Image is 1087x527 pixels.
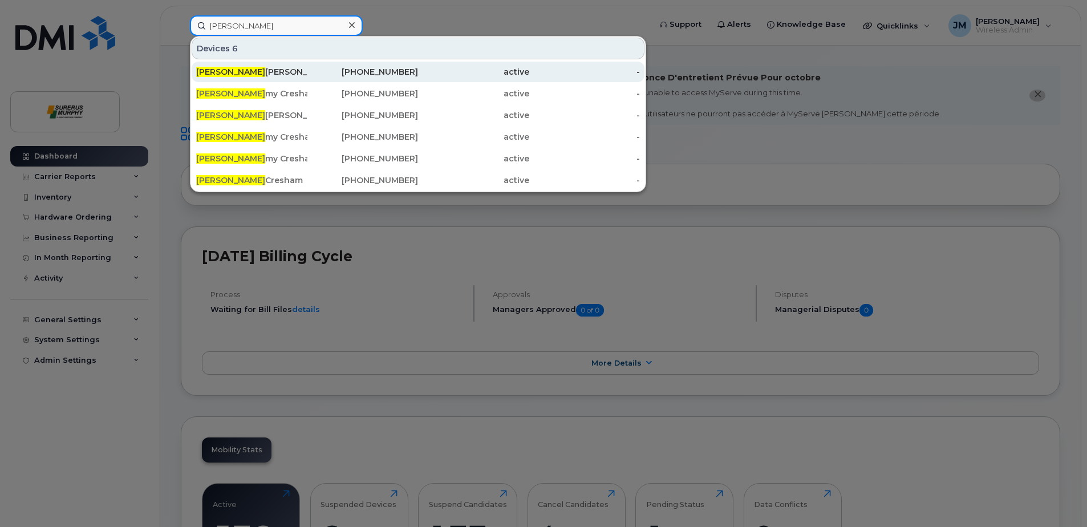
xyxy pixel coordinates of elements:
[196,88,265,99] span: [PERSON_NAME]
[196,66,307,78] div: [PERSON_NAME]
[196,153,265,164] span: [PERSON_NAME]
[307,131,419,143] div: [PHONE_NUMBER]
[418,153,529,164] div: active
[196,110,265,120] span: [PERSON_NAME]
[418,131,529,143] div: active
[192,105,644,125] a: [PERSON_NAME][PERSON_NAME][PHONE_NUMBER]active-
[529,88,640,99] div: -
[196,132,265,142] span: [PERSON_NAME]
[232,43,238,54] span: 6
[196,88,307,99] div: my Cresham Unidentified [US_STATE] Welder 1
[529,66,640,78] div: -
[192,62,644,82] a: [PERSON_NAME][PERSON_NAME][PHONE_NUMBER]active-
[307,110,419,121] div: [PHONE_NUMBER]
[192,148,644,169] a: [PERSON_NAME]my Cresham Unidentified [US_STATE] Welder 3[PHONE_NUMBER]active-
[418,88,529,99] div: active
[192,170,644,190] a: [PERSON_NAME]Cresham[PHONE_NUMBER]active-
[418,66,529,78] div: active
[192,127,644,147] a: [PERSON_NAME]my Cresham Unidentified [US_STATE] Welder 2[PHONE_NUMBER]active-
[529,153,640,164] div: -
[196,67,265,77] span: [PERSON_NAME]
[196,175,307,186] div: Cresham
[196,153,307,164] div: my Cresham Unidentified [US_STATE] Welder 3
[196,131,307,143] div: my Cresham Unidentified [US_STATE] Welder 2
[418,110,529,121] div: active
[192,83,644,104] a: [PERSON_NAME]my Cresham Unidentified [US_STATE] Welder 1[PHONE_NUMBER]active-
[196,175,265,185] span: [PERSON_NAME]
[307,175,419,186] div: [PHONE_NUMBER]
[307,66,419,78] div: [PHONE_NUMBER]
[529,110,640,121] div: -
[529,131,640,143] div: -
[529,175,640,186] div: -
[192,38,644,59] div: Devices
[196,110,307,121] div: [PERSON_NAME]
[307,153,419,164] div: [PHONE_NUMBER]
[418,175,529,186] div: active
[307,88,419,99] div: [PHONE_NUMBER]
